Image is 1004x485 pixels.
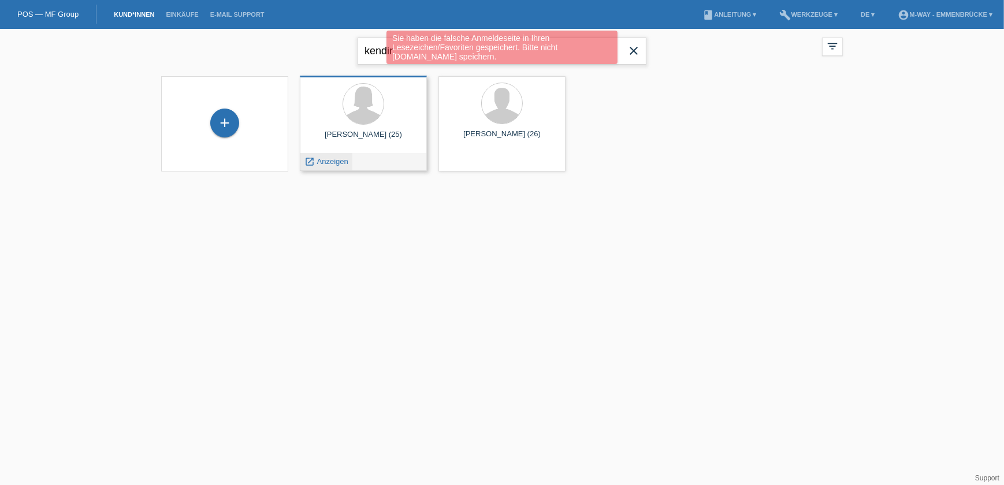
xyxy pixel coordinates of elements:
[780,9,791,21] i: build
[697,11,762,18] a: bookAnleitung ▾
[892,11,998,18] a: account_circlem-way - Emmenbrücke ▾
[17,10,79,18] a: POS — MF Group
[204,11,270,18] a: E-Mail Support
[898,9,909,21] i: account_circle
[702,9,714,21] i: book
[309,130,418,148] div: [PERSON_NAME] (25)
[386,31,618,64] div: Sie haben die falsche Anmeldeseite in Ihren Lesezeichen/Favoriten gespeichert. Bitte nicht [DOMAI...
[304,156,315,167] i: launch
[317,157,348,166] span: Anzeigen
[448,129,556,148] div: [PERSON_NAME] (26)
[304,157,348,166] a: launch Anzeigen
[108,11,160,18] a: Kund*innen
[855,11,880,18] a: DE ▾
[826,40,839,53] i: filter_list
[160,11,204,18] a: Einkäufe
[774,11,844,18] a: buildWerkzeuge ▾
[975,474,999,482] a: Support
[211,113,239,133] div: Kund*in hinzufügen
